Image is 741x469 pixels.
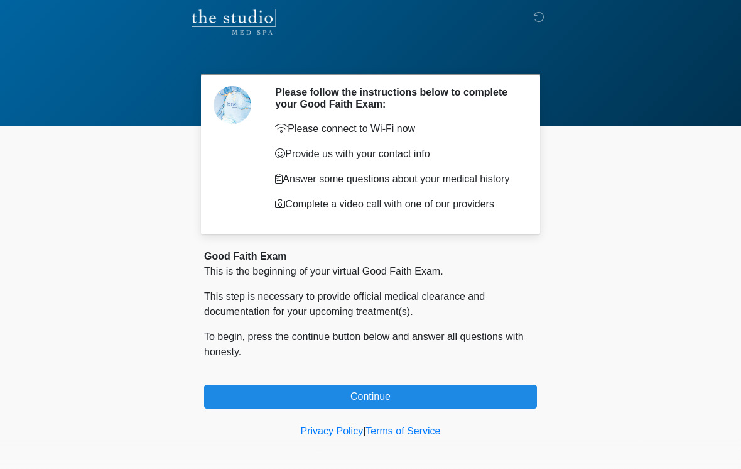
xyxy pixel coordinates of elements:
a: Privacy Policy [301,426,364,436]
p: Provide us with your contact info [275,146,518,162]
p: Answer some questions about your medical history [275,172,518,187]
a: | [363,426,365,436]
a: Terms of Service [365,426,440,436]
h2: Please follow the instructions below to complete your Good Faith Exam: [275,86,518,110]
img: Agent Avatar [214,86,251,124]
div: Good Faith Exam [204,249,537,264]
img: The Studio Med Spa Logo [192,9,276,35]
p: To begin, press the continue button below and answer all questions with honesty. [204,329,537,360]
p: This step is necessary to provide official medical clearance and documentation for your upcoming ... [204,289,537,319]
h1: ‎ ‎ [195,45,546,69]
button: Continue [204,385,537,409]
p: Complete a video call with one of our providers [275,197,518,212]
p: Please connect to Wi-Fi now [275,121,518,136]
p: This is the beginning of your virtual Good Faith Exam. [204,264,537,279]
